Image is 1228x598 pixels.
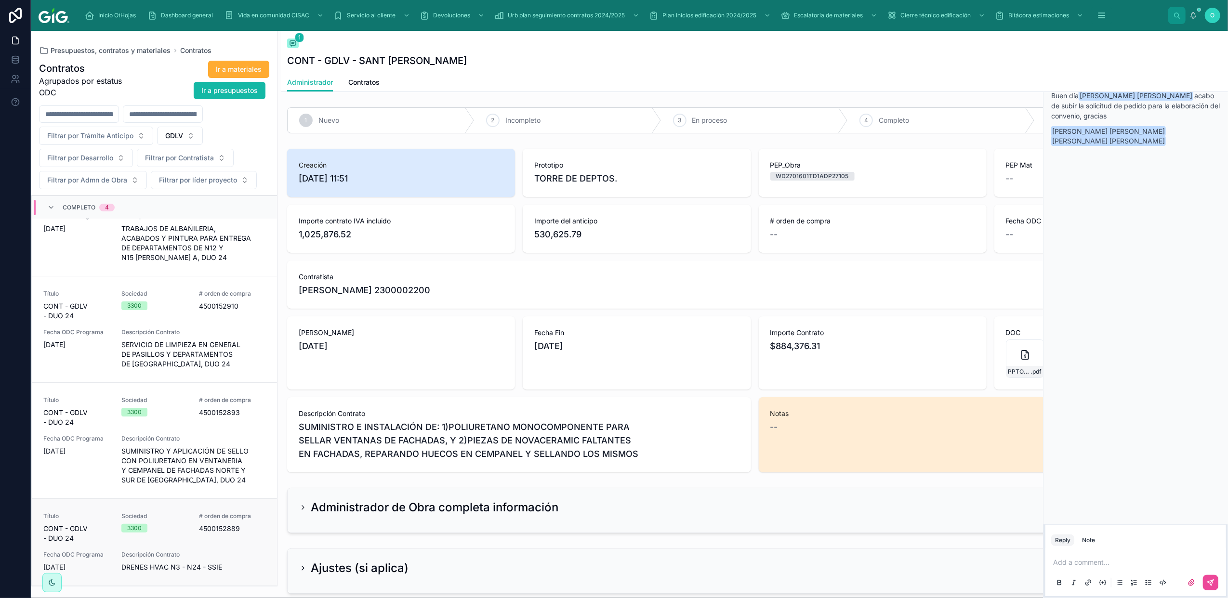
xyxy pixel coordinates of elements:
[157,127,203,145] button: Select Button
[299,420,739,461] span: SUMINISTRO E INSTALACIÓN DE: 1)POLIURETANO MONOCOMPONENTE PARA SELLAR VENTANAS DE FACHADAS, Y 2)P...
[1006,228,1014,241] span: --
[208,61,269,78] button: Ir a materiales
[151,171,257,189] button: Select Button
[121,396,188,404] span: Sociedad
[47,175,127,185] span: Filtrar por Admn de Obra
[778,7,882,24] a: Escalatoria de materiales
[121,512,188,520] span: Sociedad
[1008,12,1069,19] span: Bitácora estimaciones
[299,172,503,185] span: [DATE] 11:51
[287,78,333,87] span: Administrador
[43,301,110,321] span: CONT - GDLV - DUO 24
[1078,534,1099,546] button: Note
[194,82,265,99] button: Ir a presupuestos
[77,5,1168,26] div: scrollable content
[1079,91,1193,101] span: [PERSON_NAME] [PERSON_NAME]
[534,339,739,353] span: [DATE]
[299,328,503,338] span: [PERSON_NAME]
[63,204,95,211] span: Completo
[165,131,183,141] span: GDLV
[491,117,494,124] span: 2
[43,446,110,456] span: [DATE]
[770,160,975,170] span: PEP_Obra
[992,7,1088,24] a: Bitácora estimaciones
[121,551,265,559] span: Descripción Contrato
[39,127,153,145] button: Select Button
[145,7,220,24] a: Dashboard general
[534,228,739,241] span: 530,625.79
[121,290,188,298] span: Sociedad
[299,339,503,353] span: [DATE]
[199,290,265,298] span: # orden de compra
[311,560,409,576] h2: Ajustes (si aplica)
[222,7,329,24] a: Vida en comunidad CISAC
[1008,368,1031,376] span: PPTO---GDLV---SANT-[PERSON_NAME]---Sello-en-union-canceleria-sustrato-/-canceleria-vidrio-y-resan...
[32,498,277,585] a: TítuloCONT - GDLV - DUO 24Sociedad3300# orden de compra4500152889Fecha ODC Programa[DATE]Descripc...
[43,340,110,350] span: [DATE]
[505,116,541,125] span: Incompleto
[508,12,625,19] span: Urb plan seguimiento contratos 2024/2025
[1082,536,1095,544] div: Note
[491,7,644,24] a: Urb plan seguimiento contratos 2024/2025
[161,12,213,19] span: Dashboard general
[770,216,975,226] span: # orden de compra
[299,228,503,241] span: 1,025,876.52
[348,74,380,93] a: Contratos
[180,46,211,55] a: Contratos
[330,7,415,24] a: Servicio al cliente
[121,446,265,485] span: SUMINISTRO Y APLICACIÓN DE SELLO CON POLIURETANO EN VENTANERIA Y CEMPANEL DE FACHADAS NORTE Y SUR...
[534,216,739,226] span: Importe del anticipo
[39,171,147,189] button: Select Button
[121,562,265,572] span: DRENES HVAC N3 - N24 - SSIE
[794,12,863,19] span: Escalatoria de materiales
[47,153,113,163] span: Filtrar por Desarrollo
[43,524,110,543] span: CONT - GDLV - DUO 24
[311,500,558,515] h2: Administrador de Obra completa información
[47,131,133,141] span: Filtrar por Trámite Anticipo
[348,78,380,87] span: Contratos
[39,8,69,23] img: App logo
[82,7,143,24] a: Inicio OtHojas
[678,117,681,124] span: 3
[121,340,265,369] span: SERVICIO DE LIMPIEZA EN GENERAL DE PASILLOS Y DEPARTAMENTOS DE [GEOGRAPHIC_DATA], DUO 24
[1211,12,1215,19] span: O
[32,382,277,498] a: TítuloCONT - GDLV - DUO 24Sociedad3300# orden de compra4500152893Fecha ODC Programa[DATE]Descripc...
[1006,328,1211,338] span: DOC
[39,46,171,55] a: Presupuestos, contratos y materiales
[770,339,975,353] span: $884,376.31
[770,420,778,434] span: --
[864,117,868,124] span: 4
[534,160,739,170] span: Prototipo
[295,33,304,42] span: 1
[1031,368,1042,376] span: .pdf
[51,46,171,55] span: Presupuestos, contratos y materiales
[199,408,265,417] span: 4500152893
[145,153,214,163] span: Filtrar por Contratista
[32,276,277,382] a: TítuloCONT - GDLV - DUO 24Sociedad3300# orden de compra4500152910Fecha ODC Programa[DATE]Descripc...
[299,272,1211,282] span: Contratista
[646,7,776,24] a: Plan Inicios edificación 2024/2025
[1051,91,1220,121] p: Buen día acabo de subir la solicitud de pedido para la elaboración del convenio, gracias
[299,409,739,418] span: Descripción Contrato
[43,396,110,404] span: Título
[1051,534,1074,546] button: Reply
[43,435,110,442] span: Fecha ODC Programa
[1006,160,1211,170] span: PEP Mat
[43,512,110,520] span: Título
[287,74,333,92] a: Administrador
[692,116,727,125] span: En proceso
[199,396,265,404] span: # orden de compra
[39,75,133,98] span: Agrupados por estatus ODC
[347,12,396,19] span: Servicio al cliente
[43,408,110,427] span: CONT - GDLV - DUO 24
[433,12,470,19] span: Devoluciones
[39,149,133,167] button: Select Button
[43,562,110,572] span: [DATE]
[43,224,110,234] span: [DATE]
[121,328,265,336] span: Descripción Contrato
[1051,126,1166,136] span: [PERSON_NAME] [PERSON_NAME]
[216,65,262,74] span: Ir a materiales
[770,409,1211,418] span: Notas
[534,328,739,338] span: Fecha Fin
